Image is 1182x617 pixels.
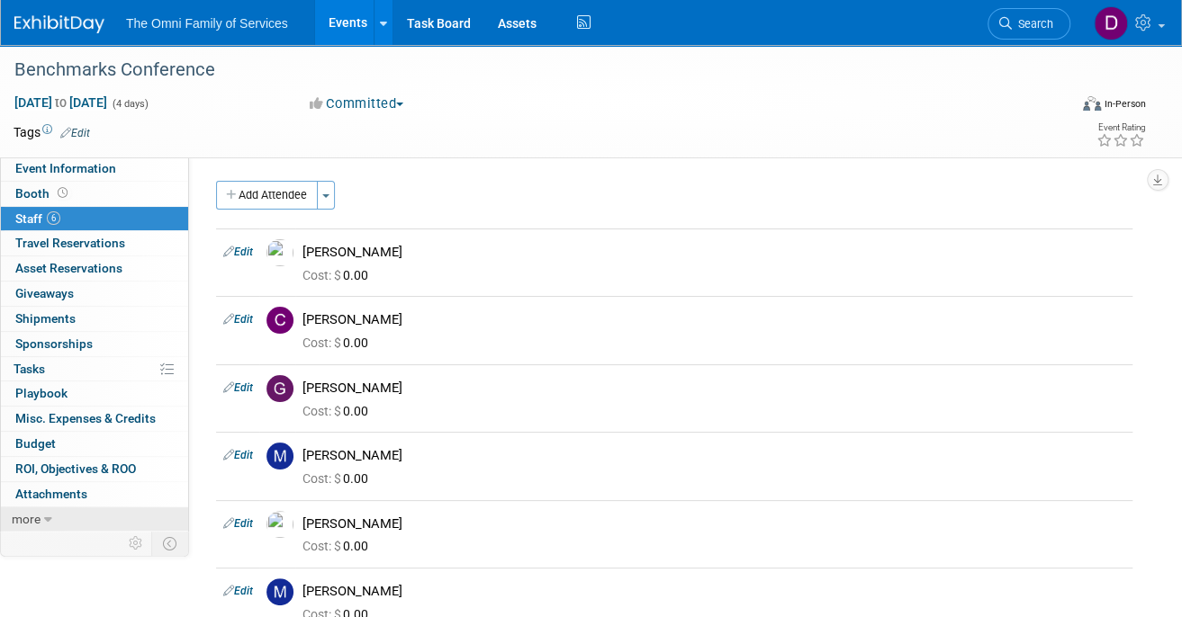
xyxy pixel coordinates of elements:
a: Travel Reservations [1,231,188,255]
a: Giveaways [1,282,188,306]
span: Tasks [14,362,45,376]
a: Playbook [1,381,188,406]
span: Asset Reservations [15,261,122,275]
a: Staff6 [1,207,188,231]
span: Misc. Expenses & Credits [15,411,156,425]
img: ExhibitDay [14,15,104,33]
div: Event Format [979,94,1146,121]
span: to [52,95,69,110]
div: [PERSON_NAME] [302,244,1125,261]
span: Event Information [15,161,116,175]
div: [PERSON_NAME] [302,447,1125,464]
a: Edit [223,381,253,394]
span: Shipments [15,311,76,326]
span: Travel Reservations [15,236,125,250]
span: Cost: $ [302,268,343,282]
button: Committed [303,94,411,113]
td: Personalize Event Tab Strip [121,532,152,555]
span: Staff [15,211,60,226]
img: M.jpg [266,443,293,469]
div: [PERSON_NAME] [302,380,1125,397]
div: Event Rating [1096,123,1145,132]
span: 0.00 [302,539,375,553]
span: Attachments [15,487,87,501]
td: Tags [14,123,90,141]
span: (4 days) [111,98,149,110]
a: Edit [223,313,253,326]
div: [PERSON_NAME] [302,583,1125,600]
a: more [1,507,188,532]
a: Search [988,8,1070,40]
div: Benchmarks Conference [8,54,1050,86]
a: ROI, Objectives & ROO [1,457,188,481]
span: Booth [15,186,71,201]
img: G.jpg [266,375,293,402]
span: ROI, Objectives & ROO [15,461,136,476]
a: Shipments [1,307,188,331]
a: Edit [60,127,90,139]
a: Edit [223,585,253,597]
span: Cost: $ [302,471,343,486]
img: Format-Inperson.png [1083,96,1101,111]
span: [DATE] [DATE] [14,94,108,111]
a: Booth [1,182,188,206]
span: Cost: $ [302,404,343,418]
a: Asset Reservations [1,256,188,281]
span: Giveaways [15,286,74,300]
a: Edit [223,517,253,530]
a: Misc. Expenses & Credits [1,407,188,431]
a: Attachments [1,482,188,506]
span: Cost: $ [302,539,343,553]
td: Toggle Event Tabs [152,532,189,555]
span: Booth not reserved yet [54,186,71,200]
span: 0.00 [302,268,375,282]
span: The Omni Family of Services [126,16,288,31]
span: 0.00 [302,404,375,418]
span: 6 [47,211,60,225]
span: Budget [15,436,56,451]
span: Search [1012,17,1053,31]
a: Sponsorships [1,332,188,356]
span: Sponsorships [15,336,93,351]
span: Cost: $ [302,335,343,350]
img: Dorothyanna Coffey [1094,6,1128,40]
div: [PERSON_NAME] [302,311,1125,328]
button: Add Attendee [216,181,318,210]
span: Playbook [15,386,68,400]
a: Tasks [1,357,188,381]
span: more [12,512,41,526]
div: [PERSON_NAME] [302,515,1125,532]
img: M.jpg [266,578,293,605]
a: Event Information [1,156,188,181]
div: In-Person [1104,97,1146,111]
a: Budget [1,432,188,456]
img: C.jpg [266,307,293,334]
span: 0.00 [302,471,375,486]
a: Edit [223,246,253,258]
span: 0.00 [302,335,375,350]
a: Edit [223,449,253,461]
